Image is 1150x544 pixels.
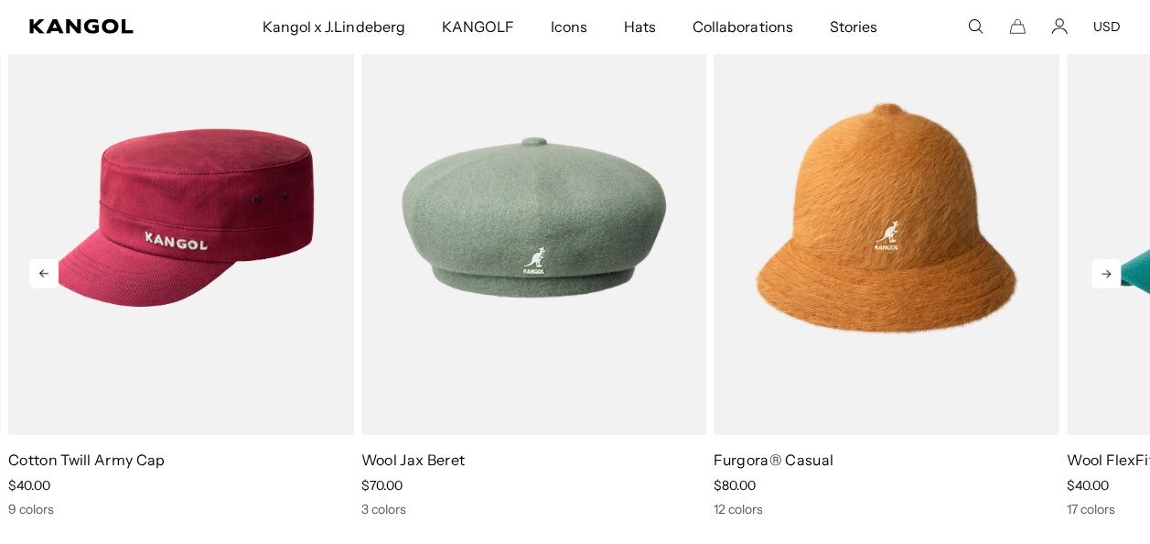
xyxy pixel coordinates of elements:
div: 6 of 10 [706,1,1059,517]
div: 3 colors [361,501,707,517]
a: Wool Jax Beret [361,451,465,469]
button: Cart [1009,18,1026,35]
span: $80.00 [714,477,756,494]
span: $70.00 [361,477,403,494]
a: Furgora® Casual [714,451,833,469]
a: Kangol [29,19,173,34]
img: Wool Jax Beret [361,1,707,435]
div: 4 of 10 [1,1,354,517]
a: Cotton Twill Army Cap [8,451,166,469]
span: $40.00 [1067,477,1109,494]
summary: Search here [967,18,983,35]
div: 12 colors [714,501,1059,517]
img: Cotton Twill Army Cap [8,1,354,435]
a: Account [1051,18,1068,35]
div: 5 of 10 [354,1,707,517]
span: $40.00 [8,477,50,494]
div: 9 colors [8,501,354,517]
img: Furgora® Casual [714,1,1059,435]
button: USD [1093,18,1121,35]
